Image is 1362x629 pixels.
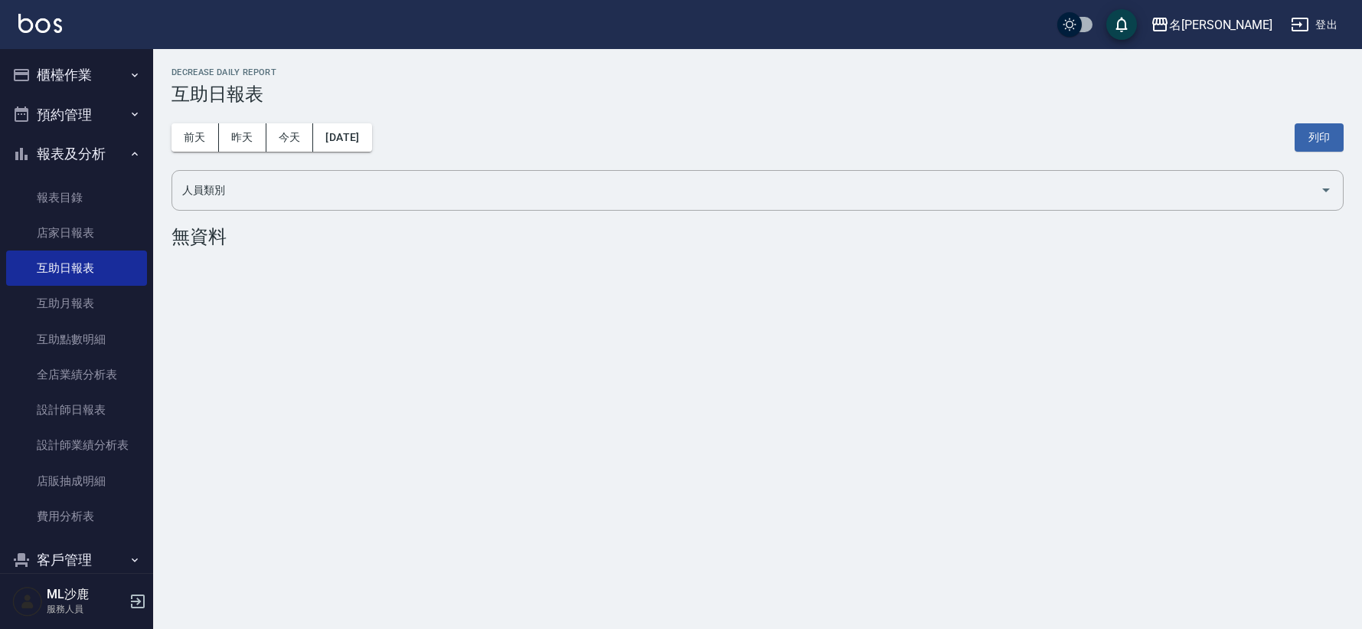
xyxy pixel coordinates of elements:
a: 店家日報表 [6,215,147,251]
a: 全店業績分析表 [6,357,147,392]
img: Logo [18,14,62,33]
button: save [1106,9,1137,40]
button: Open [1314,178,1338,202]
div: 無資料 [171,226,1344,247]
button: 預約管理 [6,95,147,135]
p: 服務人員 [47,602,125,616]
button: 列印 [1295,123,1344,152]
div: 名[PERSON_NAME] [1169,15,1272,34]
a: 互助月報表 [6,286,147,321]
button: 櫃檯作業 [6,55,147,95]
button: 登出 [1285,11,1344,39]
button: 報表及分析 [6,134,147,174]
a: 互助點數明細 [6,322,147,357]
button: 客戶管理 [6,540,147,580]
button: 名[PERSON_NAME] [1145,9,1279,41]
button: [DATE] [313,123,371,152]
button: 前天 [171,123,219,152]
a: 費用分析表 [6,499,147,534]
a: 報表目錄 [6,180,147,215]
a: 設計師日報表 [6,392,147,428]
h5: ML沙鹿 [47,587,125,602]
button: 今天 [266,123,314,152]
a: 互助日報表 [6,251,147,286]
a: 店販抽成明細 [6,464,147,499]
img: Person [12,586,43,617]
input: 人員名稱 [178,177,1314,204]
a: 設計師業績分析表 [6,428,147,463]
button: 昨天 [219,123,266,152]
h3: 互助日報表 [171,84,1344,105]
h2: Decrease Daily Report [171,67,1344,77]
